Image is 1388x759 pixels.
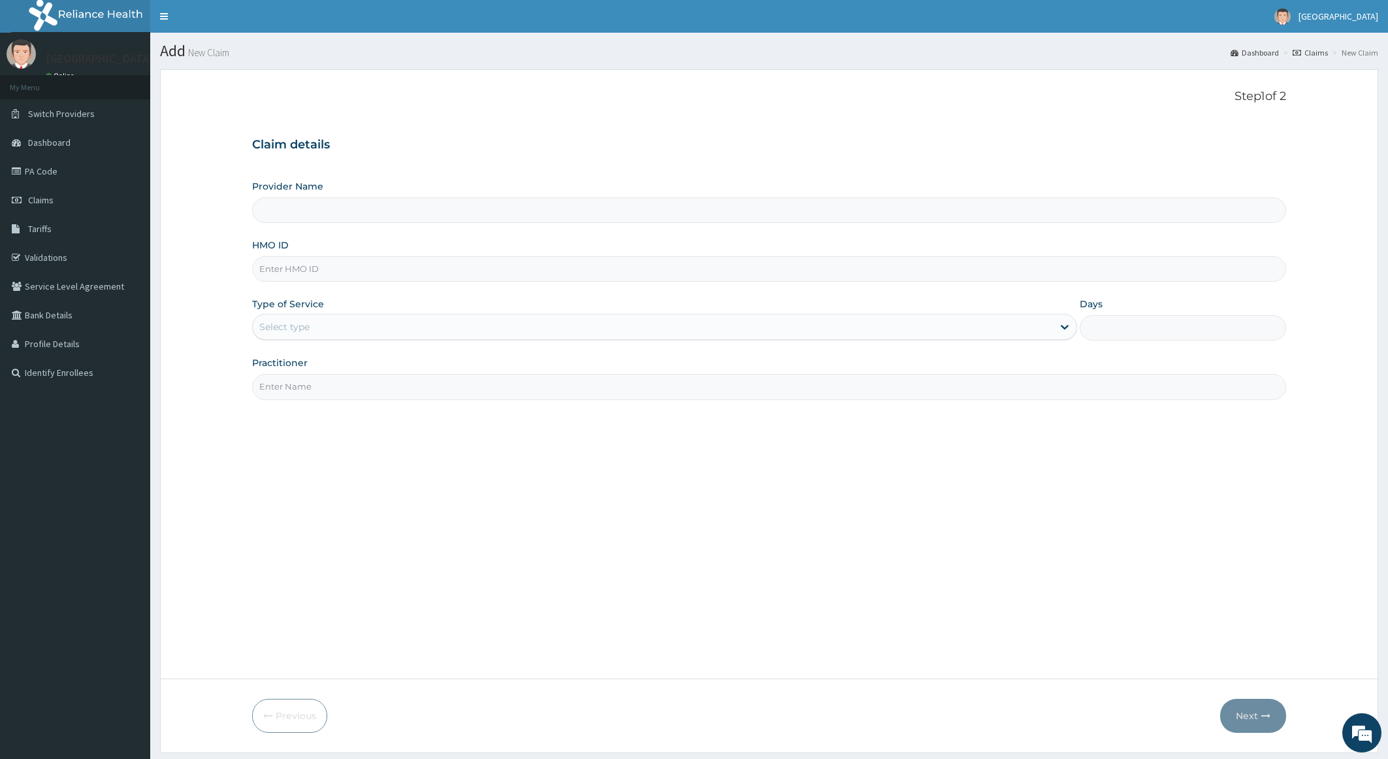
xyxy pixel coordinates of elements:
[28,137,71,148] span: Dashboard
[46,71,77,80] a: Online
[28,223,52,235] span: Tariffs
[252,699,327,733] button: Previous
[252,180,323,193] label: Provider Name
[252,356,308,369] label: Practitioner
[1293,47,1328,58] a: Claims
[7,39,36,69] img: User Image
[1274,8,1291,25] img: User Image
[1080,297,1103,311] label: Days
[28,194,54,206] span: Claims
[160,42,1378,59] h1: Add
[252,138,1287,152] h3: Claim details
[252,297,324,311] label: Type of Service
[46,53,153,65] p: [GEOGRAPHIC_DATA]
[186,48,229,58] small: New Claim
[259,320,310,333] div: Select type
[1231,47,1279,58] a: Dashboard
[28,108,95,120] span: Switch Providers
[252,374,1287,399] input: Enter Name
[252,90,1287,104] p: Step 1 of 2
[1299,10,1378,22] span: [GEOGRAPHIC_DATA]
[1329,47,1378,58] li: New Claim
[252,239,289,252] label: HMO ID
[1220,699,1286,733] button: Next
[252,256,1287,282] input: Enter HMO ID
